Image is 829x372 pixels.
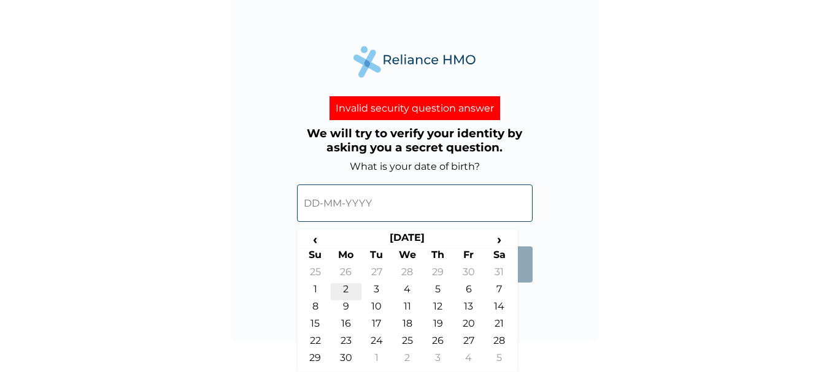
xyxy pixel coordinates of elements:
td: 18 [392,317,423,335]
td: 31 [484,266,515,283]
td: 17 [361,317,392,335]
td: 26 [331,266,361,283]
td: 4 [453,352,484,369]
td: 28 [392,266,423,283]
td: 27 [453,335,484,352]
td: 10 [361,300,392,317]
td: 3 [361,283,392,300]
td: 4 [392,283,423,300]
td: 13 [453,300,484,317]
td: 21 [484,317,515,335]
td: 22 [300,335,331,352]
td: 9 [331,300,361,317]
label: What is your date of birth? [350,161,480,172]
td: 2 [331,283,361,300]
td: 11 [392,300,423,317]
th: Su [300,249,331,266]
input: DD-MM-YYYY [297,184,533,222]
td: 30 [331,352,361,369]
th: Sa [484,249,515,266]
th: Mo [331,249,361,266]
td: 5 [484,352,515,369]
td: 3 [423,352,453,369]
td: 15 [300,317,331,335]
th: [DATE] [331,232,484,249]
td: 24 [361,335,392,352]
th: We [392,249,423,266]
div: Invalid security question answer [330,96,500,120]
td: 29 [300,352,331,369]
td: 25 [392,335,423,352]
td: 5 [423,283,453,300]
td: 20 [453,317,484,335]
td: 23 [331,335,361,352]
td: 25 [300,266,331,283]
th: Th [423,249,453,266]
td: 7 [484,283,515,300]
span: ‹ [300,232,331,247]
td: 1 [361,352,392,369]
td: 14 [484,300,515,317]
td: 26 [423,335,453,352]
th: Tu [361,249,392,266]
th: Fr [453,249,484,266]
td: 19 [423,317,453,335]
td: 28 [484,335,515,352]
td: 12 [423,300,453,317]
td: 16 [331,317,361,335]
td: 29 [423,266,453,283]
td: 27 [361,266,392,283]
td: 8 [300,300,331,317]
td: 2 [392,352,423,369]
h3: We will try to verify your identity by asking you a secret question. [297,126,533,154]
img: Reliance Health's Logo [353,46,476,77]
td: 1 [300,283,331,300]
span: › [484,232,515,247]
td: 6 [453,283,484,300]
td: 30 [453,266,484,283]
